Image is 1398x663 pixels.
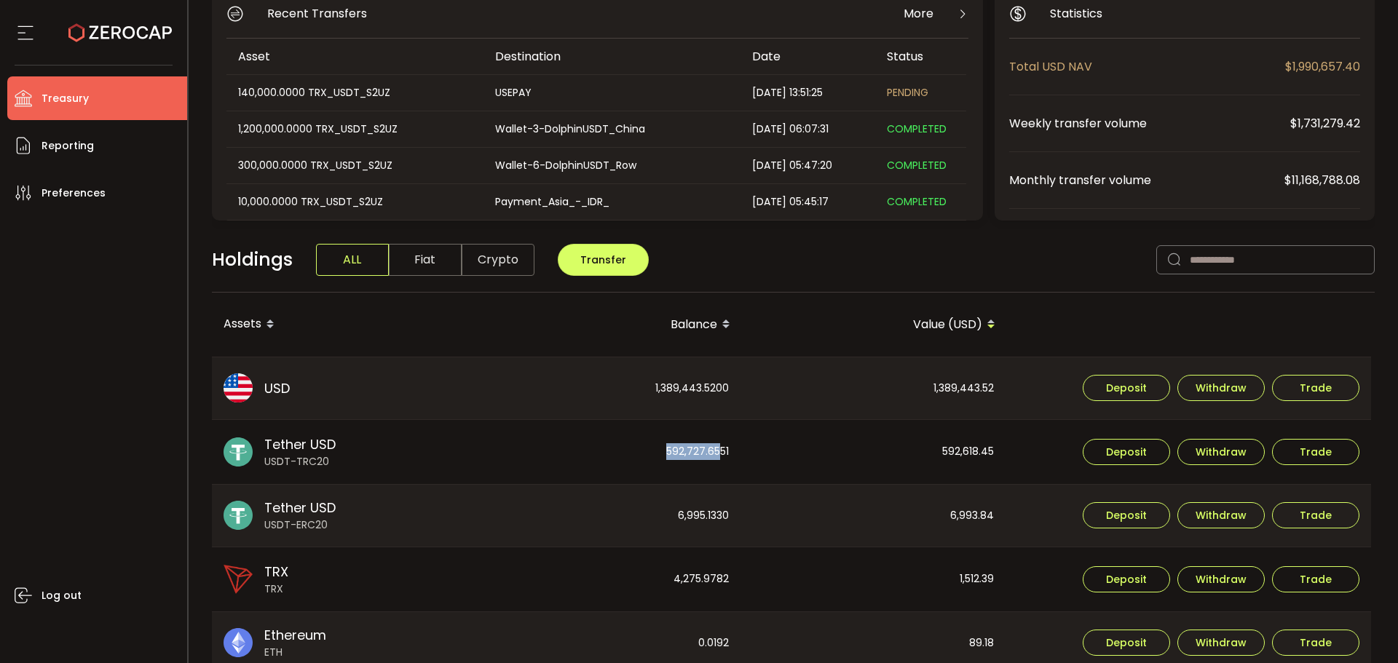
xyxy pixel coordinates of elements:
div: Assets [212,312,477,337]
span: ALL [316,244,389,276]
span: ETH [264,645,326,660]
div: 4,275.9782 [477,547,741,611]
div: Asset [226,48,483,65]
span: Reporting [42,135,94,156]
div: Status [875,48,966,65]
button: Deposit [1083,439,1170,465]
button: Withdraw [1177,439,1265,465]
span: Deposit [1106,510,1147,520]
span: Trade [1300,383,1332,393]
img: trx_portfolio.png [224,565,253,594]
div: Balance [477,312,742,337]
img: eth_portfolio.svg [224,628,253,657]
div: 1,389,443.5200 [477,357,741,420]
span: USD [264,378,290,398]
span: Withdraw [1196,510,1247,520]
span: Withdraw [1196,447,1247,457]
span: Monthly transfer volume [1009,171,1284,189]
span: $1,990,657.40 [1285,57,1360,76]
div: 1,389,443.52 [742,357,1006,420]
img: usdt_portfolio.svg [224,437,253,467]
span: Trade [1300,510,1332,520]
span: Treasury [42,88,89,109]
span: PENDING [887,85,928,100]
button: Trade [1272,375,1359,401]
div: 1,200,000.0000 TRX_USDT_S2UZ [226,121,482,138]
button: Trade [1272,566,1359,592]
span: Deposit [1106,383,1147,393]
button: Withdraw [1177,502,1265,528]
span: $1,731,279.42 [1290,114,1360,132]
span: Log out [42,585,82,606]
div: [DATE] 05:45:17 [741,194,875,210]
button: Deposit [1083,566,1170,592]
div: Wallet-3-DolphinUSDT_China [483,121,739,138]
span: Withdraw [1196,574,1247,584]
div: Wallet-6-DolphinUSDT_Row [483,157,739,174]
button: Withdraw [1177,566,1265,592]
div: Payment_Asia_-_IDR_ [483,194,739,210]
span: Weekly transfer volume [1009,114,1290,132]
span: Deposit [1106,638,1147,648]
div: Destination [483,48,741,65]
span: Ethereum [264,625,326,645]
img: usdt_portfolio.svg [224,501,253,530]
span: Preferences [42,183,106,204]
span: Holdings [212,246,293,274]
span: USDT-TRC20 [264,454,336,469]
div: Date [741,48,875,65]
span: Fiat [389,244,462,276]
span: Tether USD [264,498,336,517]
span: TRX [264,581,288,597]
button: Trade [1272,630,1359,656]
iframe: Chat Widget [1325,593,1398,663]
span: Withdraw [1196,638,1247,648]
div: 6,993.84 [742,485,1006,547]
div: 1,512.39 [742,547,1006,611]
div: USEPAY [483,84,739,101]
button: Withdraw [1177,630,1265,656]
div: 140,000.0000 TRX_USDT_S2UZ [226,84,482,101]
img: usd_portfolio.svg [224,373,253,402]
div: 300,000.0000 TRX_USDT_S2UZ [226,157,482,174]
span: Trade [1300,574,1332,584]
span: Tether USD [264,434,336,454]
div: 10,000.0000 TRX_USDT_S2UZ [226,194,482,210]
span: Statistics [1050,4,1102,23]
button: Withdraw [1177,375,1265,401]
button: Deposit [1083,375,1170,401]
span: Deposit [1106,447,1147,457]
div: [DATE] 13:51:25 [741,84,875,101]
button: Deposit [1083,502,1170,528]
span: $11,168,788.08 [1284,171,1360,189]
span: Recent Transfers [267,4,367,23]
div: [DATE] 06:07:31 [741,121,875,138]
button: Transfer [558,244,649,276]
span: Transfer [580,253,626,267]
span: COMPLETED [887,122,947,136]
span: TRX [264,562,288,581]
div: 592,618.45 [742,420,1006,484]
span: Withdraw [1196,383,1247,393]
span: USDT-ERC20 [264,517,336,533]
div: 6,995.1330 [477,485,741,547]
span: Trade [1300,447,1332,457]
span: Total USD NAV [1009,57,1285,76]
div: Value (USD) [742,312,1007,337]
span: Trade [1300,638,1332,648]
span: Deposit [1106,574,1147,584]
div: 592,727.6551 [477,420,741,484]
span: More [904,4,933,23]
button: Trade [1272,439,1359,465]
div: [DATE] 05:47:20 [741,157,875,174]
button: Trade [1272,502,1359,528]
span: COMPLETED [887,194,947,209]
button: Deposit [1083,630,1170,656]
span: Crypto [462,244,534,276]
span: COMPLETED [887,158,947,172]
